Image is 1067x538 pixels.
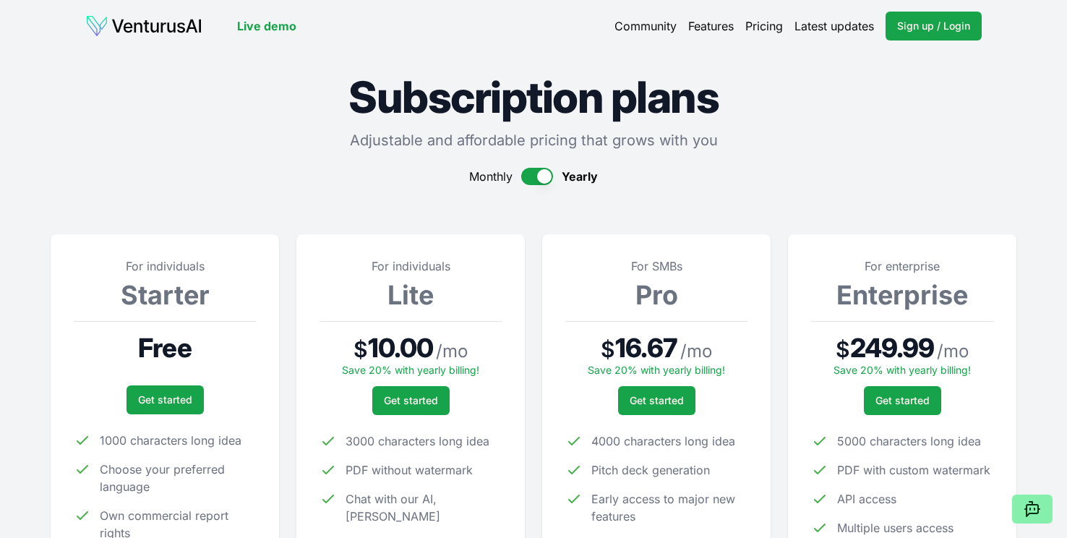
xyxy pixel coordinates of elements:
[74,281,256,309] h3: Starter
[864,386,941,415] a: Get started
[353,336,368,362] span: $
[51,75,1016,119] h1: Subscription plans
[346,461,473,479] span: PDF without watermark
[897,19,970,33] span: Sign up / Login
[937,340,969,363] span: / mo
[436,340,468,363] span: / mo
[591,432,735,450] span: 4000 characters long idea
[834,364,971,376] span: Save 20% with yearly billing!
[601,336,615,362] span: $
[372,386,450,415] a: Get started
[368,333,434,362] span: 10.00
[342,364,479,376] span: Save 20% with yearly billing!
[138,333,191,362] span: Free
[591,461,710,479] span: Pitch deck generation
[127,385,204,414] a: Get started
[588,364,725,376] span: Save 20% with yearly billing!
[100,461,256,495] span: Choose your preferred language
[850,333,935,362] span: 249.99
[745,17,783,35] a: Pricing
[837,519,954,537] span: Multiple users access
[836,336,850,362] span: $
[100,432,241,449] span: 1000 characters long idea
[837,461,990,479] span: PDF with custom watermark
[565,257,747,275] p: For SMBs
[886,12,982,40] a: Sign up / Login
[837,490,896,508] span: API access
[51,130,1016,150] p: Adjustable and affordable pricing that grows with you
[74,257,256,275] p: For individuals
[688,17,734,35] a: Features
[320,257,502,275] p: For individuals
[811,257,993,275] p: For enterprise
[618,386,695,415] a: Get started
[85,14,202,38] img: logo
[320,281,502,309] h3: Lite
[837,432,981,450] span: 5000 characters long idea
[562,168,598,185] span: Yearly
[794,17,874,35] a: Latest updates
[614,17,677,35] a: Community
[237,17,296,35] a: Live demo
[346,432,489,450] span: 3000 characters long idea
[469,168,513,185] span: Monthly
[680,340,712,363] span: / mo
[615,333,677,362] span: 16.67
[591,490,747,525] span: Early access to major new features
[346,490,502,525] span: Chat with our AI, [PERSON_NAME]
[565,281,747,309] h3: Pro
[811,281,993,309] h3: Enterprise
